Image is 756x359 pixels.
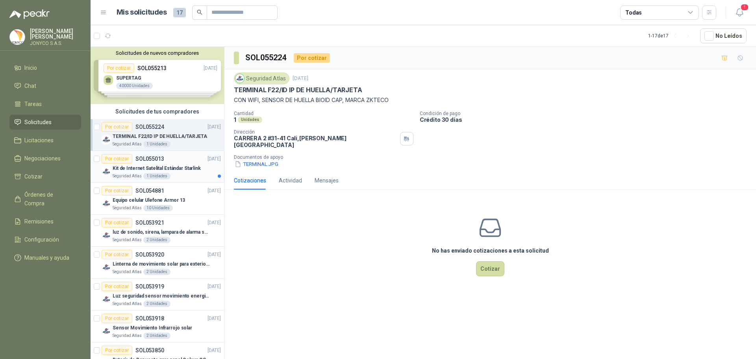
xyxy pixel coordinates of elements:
[102,231,111,240] img: Company Logo
[234,73,289,84] div: Seguridad Atlas
[135,316,164,321] p: SOL053918
[293,75,308,82] p: [DATE]
[208,315,221,322] p: [DATE]
[208,283,221,290] p: [DATE]
[245,52,287,64] h3: SOL055224
[234,116,236,123] p: 1
[9,250,81,265] a: Manuales y ayuda
[208,123,221,131] p: [DATE]
[113,205,142,211] p: Seguridad Atlas
[9,133,81,148] a: Licitaciones
[102,154,132,164] div: Por cotizar
[143,333,170,339] div: 2 Unidades
[30,28,81,39] p: [PERSON_NAME] [PERSON_NAME]
[113,141,142,147] p: Seguridad Atlas
[9,78,81,93] a: Chat
[24,100,42,108] span: Tareas
[91,104,224,119] div: Solicitudes de tus compradores
[294,53,330,63] div: Por cotizar
[143,237,170,243] div: 2 Unidades
[102,282,132,291] div: Por cotizar
[102,199,111,208] img: Company Logo
[91,119,224,151] a: Por cotizarSOL055224[DATE] Company LogoTERMINAL F22/ID IP DE HUELLA/TARJETASeguridad Atlas1 Unidades
[113,165,201,172] p: Kit de Internet Satelital Estándar Starlink
[9,60,81,75] a: Inicio
[24,217,54,226] span: Remisiones
[24,154,61,163] span: Negociaciones
[113,133,207,140] p: TERMINAL F22/ID IP DE HUELLA/TARJETA
[234,176,266,185] div: Cotizaciones
[173,8,186,17] span: 17
[91,279,224,311] a: Por cotizarSOL053919[DATE] Company LogoLuz seguridad sensor movimiento energia solarSeguridad Atl...
[24,253,69,262] span: Manuales y ayuda
[135,252,164,257] p: SOL053920
[10,30,25,45] img: Company Logo
[91,151,224,183] a: Por cotizarSOL055013[DATE] Company LogoKit de Internet Satelital Estándar StarlinkSeguridad Atlas...
[279,176,302,185] div: Actividad
[135,156,164,162] p: SOL055013
[208,187,221,195] p: [DATE]
[113,197,185,204] p: Equipo celular Ulefone Armor 13
[143,269,170,275] div: 2 Unidades
[135,348,164,353] p: SOL053850
[740,4,749,11] span: 1
[9,169,81,184] a: Cotizar
[113,269,142,275] p: Seguridad Atlas
[24,235,59,244] span: Configuración
[135,284,164,289] p: SOL053919
[102,294,111,304] img: Company Logo
[113,333,142,339] p: Seguridad Atlas
[197,9,202,15] span: search
[102,218,132,227] div: Por cotizar
[102,122,132,132] div: Por cotizar
[113,301,142,307] p: Seguridad Atlas
[476,261,504,276] button: Cotizar
[91,183,224,215] a: Por cotizarSOL054881[DATE] Company LogoEquipo celular Ulefone Armor 13Seguridad Atlas10 Unidades
[113,237,142,243] p: Seguridad Atlas
[91,47,224,104] div: Solicitudes de nuevos compradoresPor cotizarSOL055213[DATE] SUPERTAG40000 UnidadesPor cotizarSOL0...
[113,260,211,268] p: Linterna de movimiento solar para exteriores con 77 leds
[238,117,262,123] div: Unidades
[234,86,362,94] p: TERMINAL F22/ID IP DE HUELLA/TARJETA
[113,324,192,332] p: Sensor Movimiento Infrarrojo solar
[234,135,397,148] p: CARRERA 2 #31-41 Cali , [PERSON_NAME][GEOGRAPHIC_DATA]
[102,135,111,144] img: Company Logo
[208,155,221,163] p: [DATE]
[94,50,221,56] button: Solicitudes de nuevos compradores
[113,173,142,179] p: Seguridad Atlas
[113,292,211,300] p: Luz seguridad sensor movimiento energia solar
[732,6,747,20] button: 1
[30,41,81,46] p: JONYCO S.A.S.
[24,63,37,72] span: Inicio
[24,190,74,208] span: Órdenes de Compra
[117,7,167,18] h1: Mis solicitudes
[102,314,132,323] div: Por cotizar
[91,311,224,342] a: Por cotizarSOL053918[DATE] Company LogoSensor Movimiento Infrarrojo solarSeguridad Atlas2 Unidades
[91,247,224,279] a: Por cotizarSOL053920[DATE] Company LogoLinterna de movimiento solar para exteriores con 77 ledsSe...
[315,176,339,185] div: Mensajes
[234,160,279,168] button: TERMINAL.JPG
[432,246,549,255] h3: No has enviado cotizaciones a esta solicitud
[24,172,43,181] span: Cotizar
[420,116,753,123] p: Crédito 30 días
[234,129,397,135] p: Dirección
[135,188,164,193] p: SOL054881
[102,326,111,336] img: Company Logo
[700,28,747,43] button: No Leídos
[143,301,170,307] div: 2 Unidades
[234,96,747,104] p: CON WIFI, SENSOR DE HUELLA BIOID CAP, MARCA ZKTECO
[135,220,164,225] p: SOL053921
[208,219,221,227] p: [DATE]
[102,346,132,355] div: Por cotizar
[234,111,413,116] p: Cantidad
[102,167,111,176] img: Company Logo
[143,141,170,147] div: 1 Unidades
[9,214,81,229] a: Remisiones
[143,205,173,211] div: 10 Unidades
[135,124,164,130] p: SOL055224
[24,136,54,145] span: Licitaciones
[24,82,36,90] span: Chat
[102,262,111,272] img: Company Logo
[9,232,81,247] a: Configuración
[91,215,224,247] a: Por cotizarSOL053921[DATE] Company Logoluz de sonido, sirena, lampara de alarma solarSeguridad At...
